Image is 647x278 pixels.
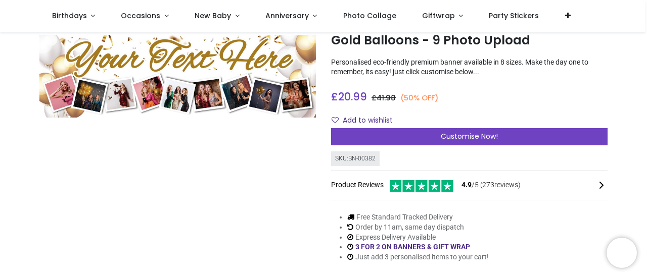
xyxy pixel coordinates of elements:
[347,212,489,223] li: Free Standard Tracked Delivery
[461,181,472,189] span: 4.9
[331,89,367,104] span: £
[121,11,160,21] span: Occasions
[332,117,339,124] i: Add to wishlist
[347,252,489,262] li: Just add 3 personalised items to your cart!
[489,11,539,21] span: Party Stickers
[331,179,608,192] div: Product Reviews
[331,58,608,77] p: Personalised eco-friendly premium banner available in 8 sizes. Make the day one to remember, its ...
[338,89,367,104] span: 20.99
[52,11,87,21] span: Birthdays
[607,238,637,268] iframe: Brevo live chat
[343,11,396,21] span: Photo Collage
[372,93,396,103] span: £
[39,35,316,118] img: Personalised Happy Birthday Banner - Gold Balloons - 9 Photo Upload
[400,93,439,103] small: (50% OFF)
[461,180,521,190] span: /5 ( 273 reviews)
[195,11,231,21] span: New Baby
[265,11,309,21] span: Anniversary
[422,11,455,21] span: Giftwrap
[331,112,401,129] button: Add to wishlistAdd to wishlist
[347,223,489,233] li: Order by 11am, same day dispatch
[441,131,498,141] span: Customise Now!
[331,151,380,166] div: SKU: BN-00382
[347,233,489,243] li: Express Delivery Available
[377,93,396,103] span: 41.98
[355,243,470,251] a: 3 FOR 2 ON BANNERS & GIFT WRAP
